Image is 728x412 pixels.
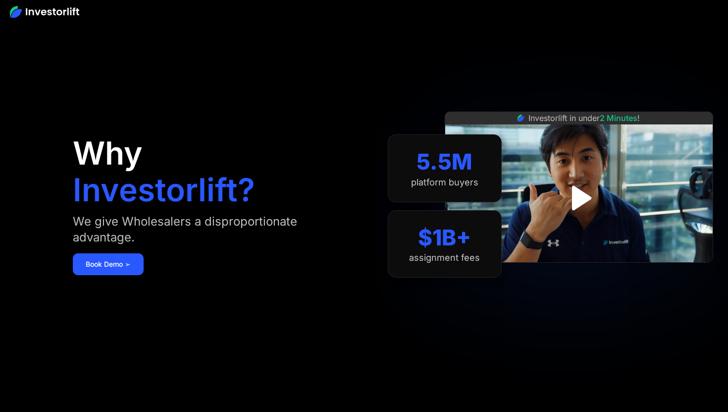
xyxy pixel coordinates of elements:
div: 5.5M [416,149,472,175]
h1: Investorlift? [73,174,255,206]
span: 2 Minutes [600,113,637,123]
iframe: Customer reviews powered by Trustpilot [505,268,653,280]
div: platform buyers [411,177,478,188]
div: We give Wholesalers a disproportionate advantage. [73,214,333,245]
h1: Why [73,137,143,169]
a: open lightbox [557,176,601,220]
div: assignment fees [409,252,480,263]
div: Investorlift in under ! [528,112,640,124]
div: $1B+ [418,225,471,251]
a: Book Demo ➢ [73,253,144,275]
